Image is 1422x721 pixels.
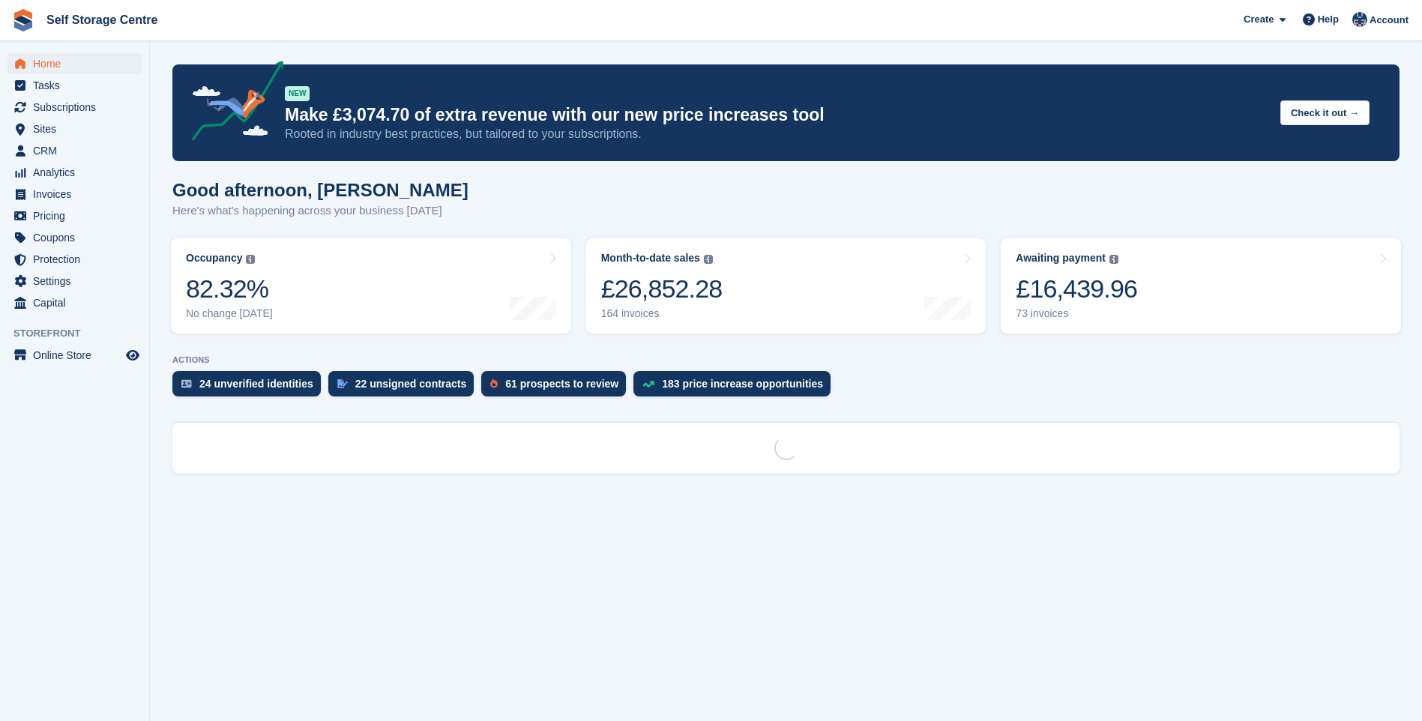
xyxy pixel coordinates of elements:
[7,345,142,366] a: menu
[1016,307,1137,320] div: 73 invoices
[12,9,34,31] img: stora-icon-8386f47178a22dfd0bd8f6a31ec36ba5ce8667c1dd55bd0f319d3a0aa187defe.svg
[7,140,142,161] a: menu
[33,205,123,226] span: Pricing
[1109,255,1118,264] img: icon-info-grey-7440780725fd019a000dd9b08b2336e03edf1995a4989e88bcd33f0948082b44.svg
[172,371,328,404] a: 24 unverified identities
[7,184,142,205] a: menu
[481,371,633,404] a: 61 prospects to review
[1318,12,1339,27] span: Help
[172,355,1400,365] p: ACTIONS
[7,53,142,74] a: menu
[7,162,142,183] a: menu
[285,104,1268,126] p: Make £3,074.70 of extra revenue with our new price increases tool
[13,326,149,341] span: Storefront
[171,238,571,334] a: Occupancy 82.32% No change [DATE]
[186,274,273,304] div: 82.32%
[285,86,310,101] div: NEW
[285,126,1268,142] p: Rooted in industry best practices, but tailored to your subscriptions.
[1370,13,1409,28] span: Account
[490,379,498,388] img: prospect-51fa495bee0391a8d652442698ab0144808aea92771e9ea1ae160a38d050c398.svg
[355,378,467,390] div: 22 unsigned contracts
[7,292,142,313] a: menu
[33,184,123,205] span: Invoices
[586,238,986,334] a: Month-to-date sales £26,852.28 164 invoices
[601,252,700,265] div: Month-to-date sales
[246,255,255,264] img: icon-info-grey-7440780725fd019a000dd9b08b2336e03edf1995a4989e88bcd33f0948082b44.svg
[33,75,123,96] span: Tasks
[40,7,163,32] a: Self Storage Centre
[7,205,142,226] a: menu
[1352,12,1367,27] img: Clair Cole
[172,202,469,220] p: Here's what's happening across your business [DATE]
[642,381,654,387] img: price_increase_opportunities-93ffe204e8149a01c8c9dc8f82e8f89637d9d84a8eef4429ea346261dce0b2c0.svg
[33,118,123,139] span: Sites
[33,271,123,292] span: Settings
[7,271,142,292] a: menu
[33,53,123,74] span: Home
[172,180,469,200] h1: Good afternoon, [PERSON_NAME]
[328,371,482,404] a: 22 unsigned contracts
[124,346,142,364] a: Preview store
[33,162,123,183] span: Analytics
[662,378,823,390] div: 183 price increase opportunities
[1280,100,1370,125] button: Check it out →
[7,97,142,118] a: menu
[1244,12,1274,27] span: Create
[1016,252,1106,265] div: Awaiting payment
[181,379,192,388] img: verify_identity-adf6edd0f0f0b5bbfe63781bf79b02c33cf7c696d77639b501bdc392416b5a36.svg
[505,378,618,390] div: 61 prospects to review
[186,307,273,320] div: No change [DATE]
[33,249,123,270] span: Protection
[1016,274,1137,304] div: £16,439.96
[7,227,142,248] a: menu
[7,249,142,270] a: menu
[33,140,123,161] span: CRM
[179,61,284,146] img: price-adjustments-announcement-icon-8257ccfd72463d97f412b2fc003d46551f7dbcb40ab6d574587a9cd5c0d94...
[601,274,723,304] div: £26,852.28
[33,97,123,118] span: Subscriptions
[33,292,123,313] span: Capital
[7,118,142,139] a: menu
[199,378,313,390] div: 24 unverified identities
[633,371,838,404] a: 183 price increase opportunities
[7,75,142,96] a: menu
[601,307,723,320] div: 164 invoices
[1001,238,1401,334] a: Awaiting payment £16,439.96 73 invoices
[337,379,348,388] img: contract_signature_icon-13c848040528278c33f63329250d36e43548de30e8caae1d1a13099fd9432cc5.svg
[704,255,713,264] img: icon-info-grey-7440780725fd019a000dd9b08b2336e03edf1995a4989e88bcd33f0948082b44.svg
[33,227,123,248] span: Coupons
[33,345,123,366] span: Online Store
[186,252,242,265] div: Occupancy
